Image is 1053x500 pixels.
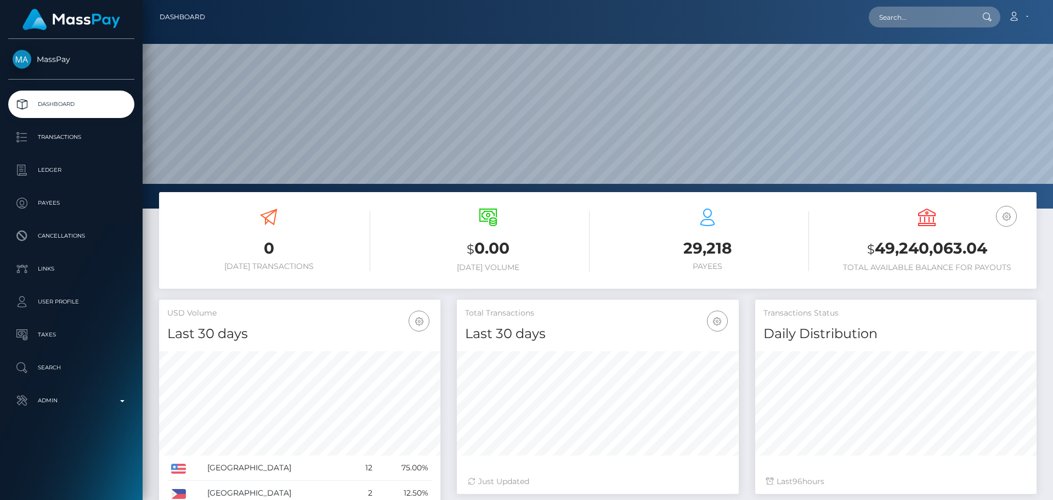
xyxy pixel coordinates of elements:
[13,392,130,409] p: Admin
[376,456,432,481] td: 75.00%
[13,162,130,178] p: Ledger
[13,195,130,211] p: Payees
[167,324,432,344] h4: Last 30 days
[22,9,120,30] img: MassPay Logo
[8,288,134,316] a: User Profile
[13,359,130,376] p: Search
[8,123,134,151] a: Transactions
[8,387,134,414] a: Admin
[8,156,134,184] a: Ledger
[867,241,875,257] small: $
[8,54,134,64] span: MassPay
[8,222,134,250] a: Cancellations
[8,354,134,381] a: Search
[763,308,1028,319] h5: Transactions Status
[160,5,205,29] a: Dashboard
[13,294,130,310] p: User Profile
[869,7,972,27] input: Search...
[792,476,802,486] span: 96
[8,255,134,283] a: Links
[352,456,376,481] td: 12
[825,238,1028,260] h3: 49,240,063.04
[468,476,727,487] div: Just Updated
[167,308,432,319] h5: USD Volume
[465,324,730,344] h4: Last 30 days
[825,263,1028,272] h6: Total Available Balance for Payouts
[763,324,1028,344] h4: Daily Distribution
[387,238,590,260] h3: 0.00
[467,241,474,257] small: $
[465,308,730,319] h5: Total Transactions
[171,489,186,499] img: PH.png
[606,262,809,271] h6: Payees
[167,262,370,271] h6: [DATE] Transactions
[13,129,130,145] p: Transactions
[13,96,130,113] p: Dashboard
[8,91,134,118] a: Dashboard
[203,456,352,481] td: [GEOGRAPHIC_DATA]
[8,321,134,349] a: Taxes
[766,476,1026,487] div: Last hours
[171,464,186,474] img: US.png
[387,263,590,272] h6: [DATE] Volume
[8,189,134,217] a: Payees
[13,50,31,69] img: MassPay
[167,238,370,259] h3: 0
[13,228,130,244] p: Cancellations
[13,327,130,343] p: Taxes
[606,238,809,259] h3: 29,218
[13,261,130,277] p: Links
